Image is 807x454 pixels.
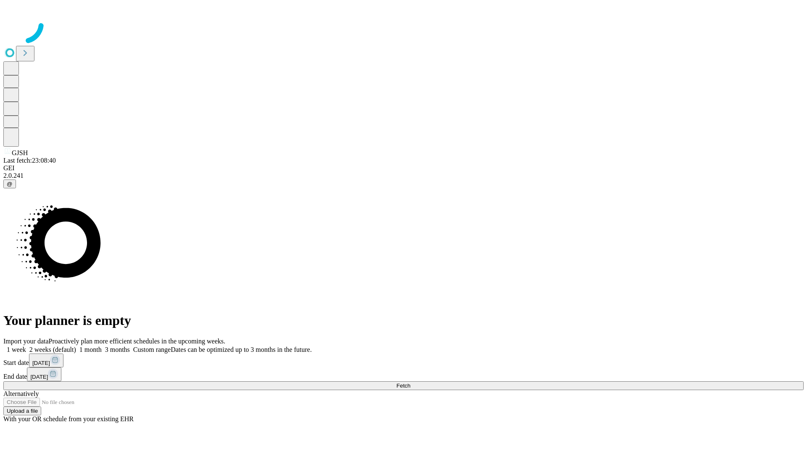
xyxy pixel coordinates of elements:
[3,415,134,422] span: With your OR schedule from your existing EHR
[3,179,16,188] button: @
[3,338,49,345] span: Import your data
[7,181,13,187] span: @
[3,172,804,179] div: 2.0.241
[29,346,76,353] span: 2 weeks (default)
[3,313,804,328] h1: Your planner is empty
[3,406,41,415] button: Upload a file
[3,164,804,172] div: GEI
[3,157,56,164] span: Last fetch: 23:08:40
[29,354,63,367] button: [DATE]
[171,346,311,353] span: Dates can be optimized up to 3 months in the future.
[396,383,410,389] span: Fetch
[30,374,48,380] span: [DATE]
[3,354,804,367] div: Start date
[32,360,50,366] span: [DATE]
[133,346,171,353] span: Custom range
[105,346,130,353] span: 3 months
[27,367,61,381] button: [DATE]
[7,346,26,353] span: 1 week
[3,390,39,397] span: Alternatively
[79,346,102,353] span: 1 month
[12,149,28,156] span: GJSH
[3,381,804,390] button: Fetch
[3,367,804,381] div: End date
[49,338,225,345] span: Proactively plan more efficient schedules in the upcoming weeks.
